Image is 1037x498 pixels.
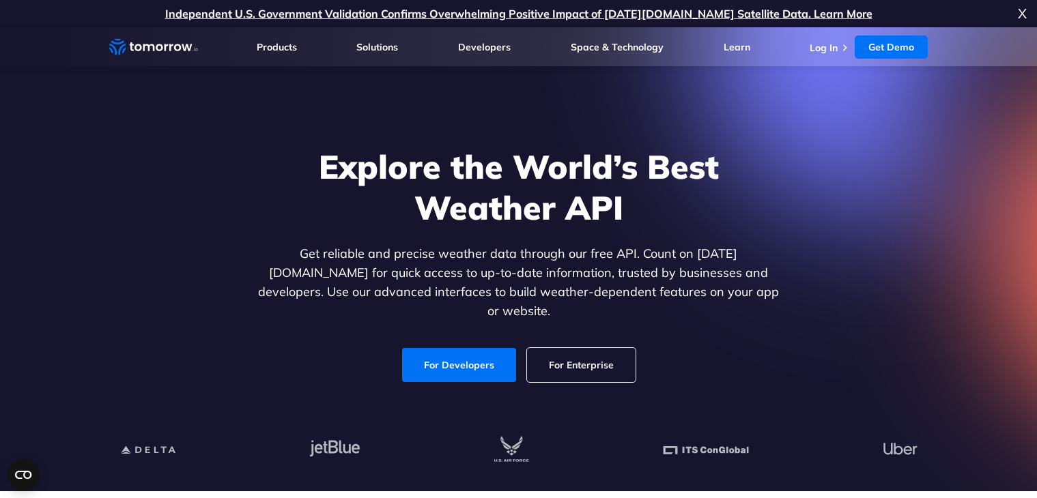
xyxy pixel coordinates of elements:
[165,7,872,20] a: Independent U.S. Government Validation Confirms Overwhelming Positive Impact of [DATE][DOMAIN_NAM...
[571,41,664,53] a: Space & Technology
[855,35,928,59] a: Get Demo
[7,458,40,491] button: Open CMP widget
[255,244,782,321] p: Get reliable and precise weather data through our free API. Count on [DATE][DOMAIN_NAME] for quic...
[810,42,838,54] a: Log In
[458,41,511,53] a: Developers
[255,146,782,228] h1: Explore the World’s Best Weather API
[356,41,398,53] a: Solutions
[527,348,636,382] a: For Enterprise
[109,37,198,57] a: Home link
[724,41,750,53] a: Learn
[402,348,516,382] a: For Developers
[257,41,297,53] a: Products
